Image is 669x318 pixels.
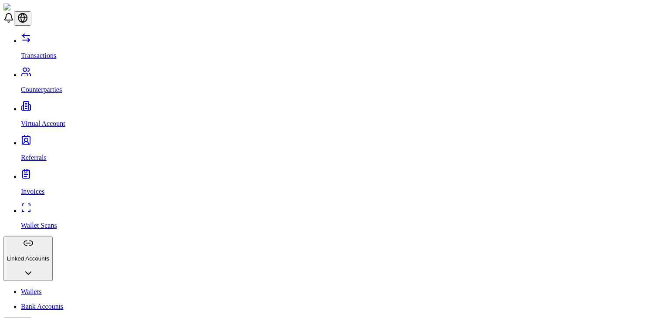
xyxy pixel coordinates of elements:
[21,173,666,196] a: Invoices
[21,86,666,94] p: Counterparties
[3,3,55,11] img: ShieldPay Logo
[21,303,666,311] a: Bank Accounts
[21,222,666,230] p: Wallet Scans
[21,154,666,162] p: Referrals
[3,237,53,281] button: Linked Accounts
[21,52,666,60] p: Transactions
[21,37,666,60] a: Transactions
[21,139,666,162] a: Referrals
[21,105,666,128] a: Virtual Account
[21,207,666,230] a: Wallet Scans
[21,120,666,128] p: Virtual Account
[21,288,666,296] a: Wallets
[7,255,49,262] p: Linked Accounts
[21,188,666,196] p: Invoices
[21,71,666,94] a: Counterparties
